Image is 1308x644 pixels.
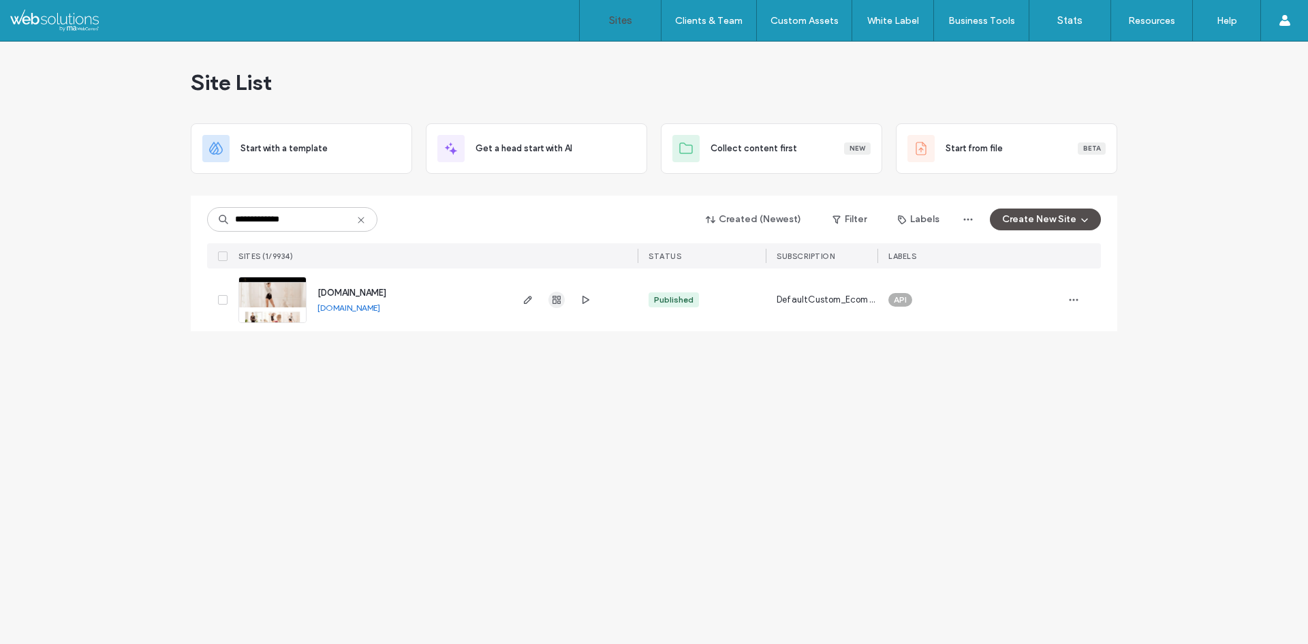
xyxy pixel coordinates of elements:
[191,123,412,174] div: Start with a template
[990,209,1101,230] button: Create New Site
[191,69,272,96] span: Site List
[1057,14,1083,27] label: Stats
[844,142,871,155] div: New
[654,294,694,306] div: Published
[946,142,1003,155] span: Start from file
[886,209,952,230] button: Labels
[1078,142,1106,155] div: Beta
[711,142,797,155] span: Collect content first
[661,123,882,174] div: Collect content firstNew
[694,209,813,230] button: Created (Newest)
[888,251,916,261] span: LABELS
[1217,15,1237,27] label: Help
[777,251,835,261] span: SUBSCRIPTION
[948,15,1015,27] label: Business Tools
[867,15,919,27] label: White Label
[238,251,293,261] span: SITES (1/9934)
[770,15,839,27] label: Custom Assets
[426,123,647,174] div: Get a head start with AI
[675,15,743,27] label: Clients & Team
[476,142,572,155] span: Get a head start with AI
[649,251,681,261] span: STATUS
[819,209,880,230] button: Filter
[31,10,59,22] span: Help
[896,123,1117,174] div: Start from fileBeta
[1128,15,1175,27] label: Resources
[317,303,380,313] a: [DOMAIN_NAME]
[609,14,632,27] label: Sites
[317,288,386,298] a: [DOMAIN_NAME]
[240,142,328,155] span: Start with a template
[777,293,877,307] span: DefaultCustom_Ecom_Basic
[894,294,907,306] span: API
